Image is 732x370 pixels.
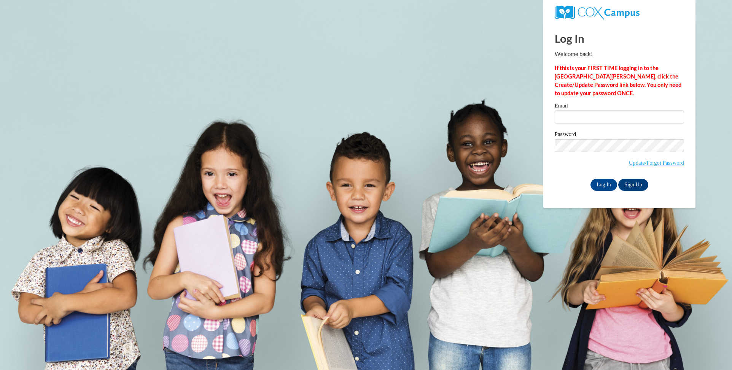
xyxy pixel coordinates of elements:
[555,9,640,15] a: COX Campus
[555,50,684,58] p: Welcome back!
[555,65,681,96] strong: If this is your FIRST TIME logging in to the [GEOGRAPHIC_DATA][PERSON_NAME], click the Create/Upd...
[618,179,648,191] a: Sign Up
[555,131,684,139] label: Password
[555,6,640,19] img: COX Campus
[629,160,684,166] a: Update/Forgot Password
[555,30,684,46] h1: Log In
[555,103,684,111] label: Email
[590,179,617,191] input: Log In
